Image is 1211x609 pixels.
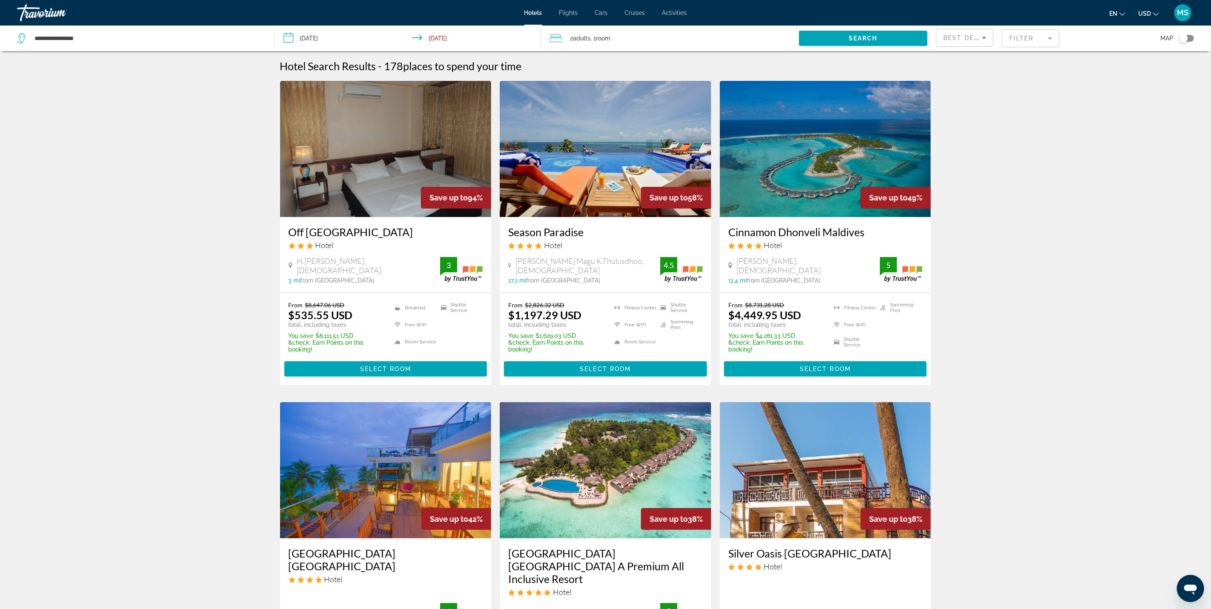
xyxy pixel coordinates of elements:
[305,301,345,309] del: $8,647.06 USD
[360,366,411,372] span: Select Room
[656,301,703,314] li: Shuttle Service
[553,587,571,597] span: Hotel
[830,301,876,314] li: Fitness Center
[650,193,688,202] span: Save up to
[508,332,604,339] p: $1,629.03 USD
[830,336,876,349] li: Shuttle Service
[324,575,343,584] span: Hotel
[421,187,491,209] div: 94%
[724,361,927,377] button: Select Room
[526,277,600,284] span: from [GEOGRAPHIC_DATA]
[728,547,923,560] a: Silver Oasis [GEOGRAPHIC_DATA]
[289,339,384,353] p: &check; Earn Points on this booking!
[880,260,897,270] div: 5
[595,9,608,16] a: Cars
[1160,32,1173,44] span: Map
[869,515,908,523] span: Save up to
[508,309,581,321] ins: $1,197.29 USD
[1109,7,1125,20] button: Change language
[508,321,604,328] p: total, including taxes
[880,257,922,282] img: trustyou-badge.svg
[289,332,384,339] p: $8,111.51 USD
[500,402,711,538] img: Hotel image
[390,336,437,349] li: Room Service
[610,318,656,331] li: Free WiFi
[289,321,384,328] p: total, including taxes
[289,240,483,250] div: 3 star Hotel
[799,31,928,46] button: Search
[289,547,483,572] a: [GEOGRAPHIC_DATA] [GEOGRAPHIC_DATA]
[1138,7,1159,20] button: Change currency
[943,33,986,43] mat-select: Sort by
[508,277,526,284] span: 17.2 mi
[1002,29,1059,48] button: Filter
[280,402,492,538] img: Hotel image
[728,321,824,328] p: total, including taxes
[559,9,578,16] a: Flights
[508,332,533,339] span: You save
[728,309,802,321] ins: $4,449.95 USD
[1177,575,1204,602] iframe: Button to launch messaging window
[289,301,303,309] span: From
[508,547,703,585] a: [GEOGRAPHIC_DATA] [GEOGRAPHIC_DATA] A Premium All Inclusive Resort
[745,301,784,309] del: $8,731.28 USD
[284,363,487,372] a: Select Room
[280,60,376,72] h1: Hotel Search Results
[1172,4,1194,22] button: User Menu
[508,587,703,597] div: 5 star Hotel
[504,363,707,372] a: Select Room
[580,366,631,372] span: Select Room
[625,9,645,16] span: Cruises
[289,226,483,238] h3: Off [GEOGRAPHIC_DATA]
[384,60,522,72] h2: 178
[943,34,988,41] span: Best Deals
[662,9,687,16] a: Activities
[573,35,590,42] span: Adults
[1173,34,1194,42] button: Toggle map
[869,193,908,202] span: Save up to
[728,339,824,353] p: &check; Earn Points on this booking!
[297,256,440,275] span: H.[PERSON_NAME], [DEMOGRAPHIC_DATA]
[641,187,711,209] div: 58%
[1109,10,1117,17] span: en
[596,35,610,42] span: Room
[720,81,931,217] img: Hotel image
[301,277,375,284] span: from [GEOGRAPHIC_DATA]
[289,309,353,321] ins: $535.55 USD
[525,301,564,309] del: $2,826.32 USD
[728,332,824,339] p: $4,281.33 USD
[747,277,821,284] span: from [GEOGRAPHIC_DATA]
[508,339,604,353] p: &check; Earn Points on this booking!
[524,9,542,16] a: Hotels
[1177,9,1189,17] span: MS
[728,332,753,339] span: You save
[280,81,492,217] img: Hotel image
[541,26,799,51] button: Travelers: 2 adults, 0 children
[404,60,522,72] span: places to spend your time
[610,301,656,314] li: Fitness Center
[390,318,437,331] li: Free WiFi
[504,361,707,377] button: Select Room
[508,226,703,238] a: Season Paradise
[728,226,923,238] a: Cinnamon Dhonveli Maldives
[289,332,314,339] span: You save
[650,515,688,523] span: Save up to
[876,301,922,314] li: Swimming Pool
[764,562,782,571] span: Hotel
[437,301,483,314] li: Shuttle Service
[830,318,876,331] li: Free WiFi
[390,301,437,314] li: Breakfast
[728,562,923,571] div: 4 star Hotel
[1138,10,1151,17] span: USD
